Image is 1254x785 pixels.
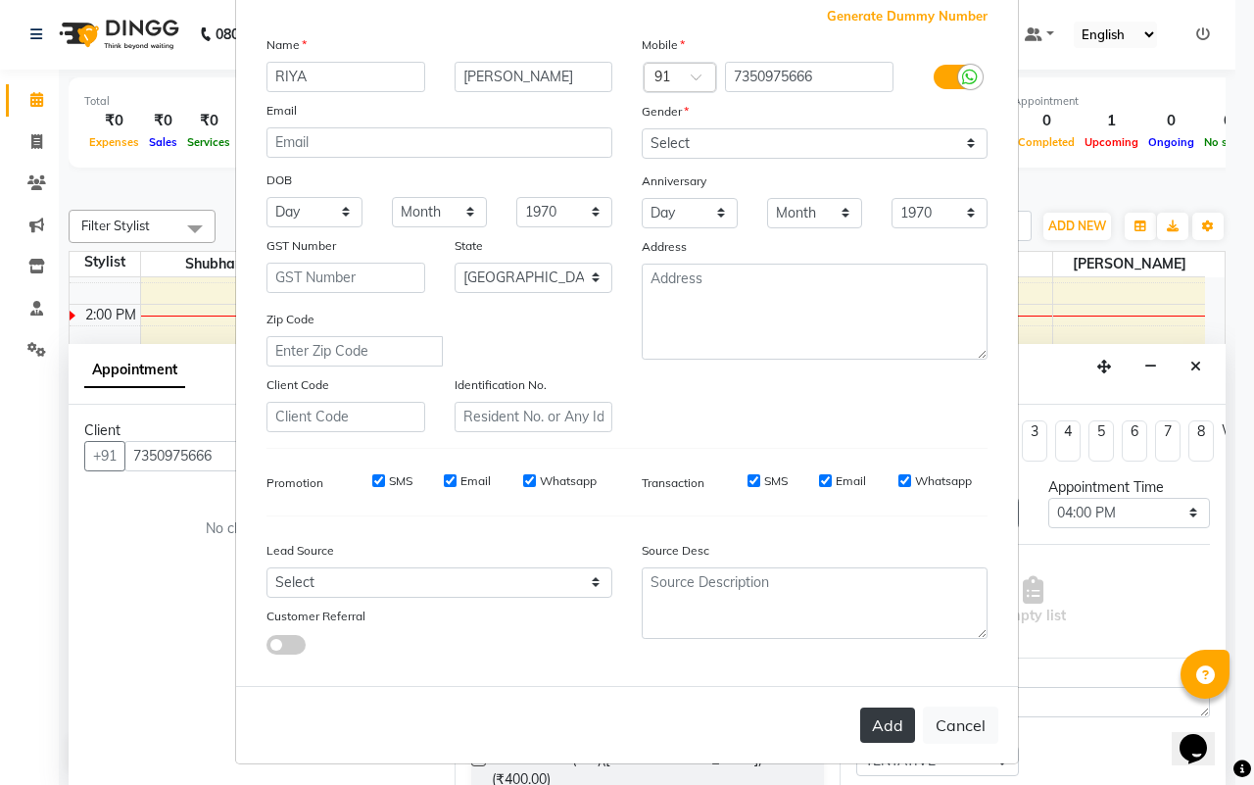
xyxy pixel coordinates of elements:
[642,542,709,560] label: Source Desc
[642,36,685,54] label: Mobile
[455,62,613,92] input: Last Name
[642,172,706,190] label: Anniversary
[266,237,336,255] label: GST Number
[266,402,425,432] input: Client Code
[266,172,292,189] label: DOB
[642,238,687,256] label: Address
[725,62,894,92] input: Mobile
[266,263,425,293] input: GST Number
[860,708,915,743] button: Add
[266,474,323,492] label: Promotion
[266,127,612,158] input: Email
[266,102,297,120] label: Email
[642,103,689,121] label: Gender
[923,707,998,744] button: Cancel
[389,472,412,490] label: SMS
[764,472,788,490] label: SMS
[266,608,365,625] label: Customer Referral
[460,472,491,490] label: Email
[540,472,597,490] label: Whatsapp
[266,542,334,560] label: Lead Source
[836,472,866,490] label: Email
[455,402,613,432] input: Resident No. or Any Id
[915,472,972,490] label: Whatsapp
[266,36,307,54] label: Name
[455,376,547,394] label: Identification No.
[266,62,425,92] input: First Name
[266,376,329,394] label: Client Code
[455,237,483,255] label: State
[642,474,704,492] label: Transaction
[266,311,314,328] label: Zip Code
[266,336,443,367] input: Enter Zip Code
[827,7,988,26] span: Generate Dummy Number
